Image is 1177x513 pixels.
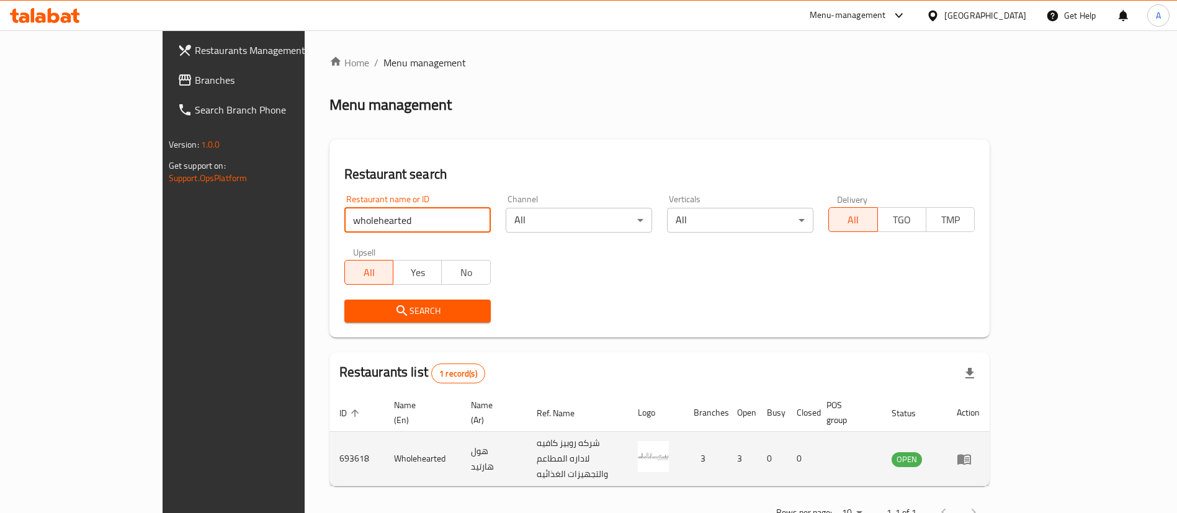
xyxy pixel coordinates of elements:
[757,432,787,486] td: 0
[339,406,363,421] span: ID
[168,95,359,125] a: Search Branch Phone
[169,158,226,174] span: Get support on:
[957,452,980,466] div: Menu
[339,363,485,383] h2: Restaurants list
[344,208,491,233] input: Search for restaurant name or ID..
[195,102,349,117] span: Search Branch Phone
[471,398,512,427] span: Name (Ar)
[931,211,970,229] span: TMP
[394,398,446,427] span: Name (En)
[195,43,349,58] span: Restaurants Management
[168,65,359,95] a: Branches
[1156,9,1161,22] span: A
[892,452,922,466] span: OPEN
[628,394,684,432] th: Logo
[353,248,376,256] label: Upsell
[944,9,1026,22] div: [GEOGRAPHIC_DATA]
[344,165,975,184] h2: Restaurant search
[892,406,932,421] span: Status
[350,264,388,282] span: All
[169,136,199,153] span: Version:
[168,35,359,65] a: Restaurants Management
[684,394,727,432] th: Branches
[201,136,220,153] span: 1.0.0
[329,394,990,486] table: enhanced table
[787,394,817,432] th: Closed
[955,359,985,388] div: Export file
[393,260,442,285] button: Yes
[837,195,868,203] label: Delivery
[447,264,485,282] span: No
[883,211,921,229] span: TGO
[506,208,652,233] div: All
[344,260,393,285] button: All
[354,303,481,319] span: Search
[537,406,591,421] span: Ref. Name
[374,55,378,70] li: /
[441,260,490,285] button: No
[398,264,437,282] span: Yes
[527,432,627,486] td: شركه روبيز كافيه لاداره المطاعم والتجهيزات الغذائيه
[877,207,926,232] button: TGO
[667,208,813,233] div: All
[834,211,872,229] span: All
[344,300,491,323] button: Search
[757,394,787,432] th: Busy
[638,441,669,472] img: Wholehearted
[329,95,452,115] h2: Menu management
[195,73,349,87] span: Branches
[787,432,817,486] td: 0
[727,394,757,432] th: Open
[329,55,990,70] nav: breadcrumb
[926,207,975,232] button: TMP
[169,170,248,186] a: Support.OpsPlatform
[826,398,867,427] span: POS group
[684,432,727,486] td: 3
[727,432,757,486] td: 3
[384,432,461,486] td: Wholehearted
[461,432,527,486] td: هول هارتيد
[383,55,466,70] span: Menu management
[810,8,886,23] div: Menu-management
[432,368,485,380] span: 1 record(s)
[947,394,990,432] th: Action
[828,207,877,232] button: All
